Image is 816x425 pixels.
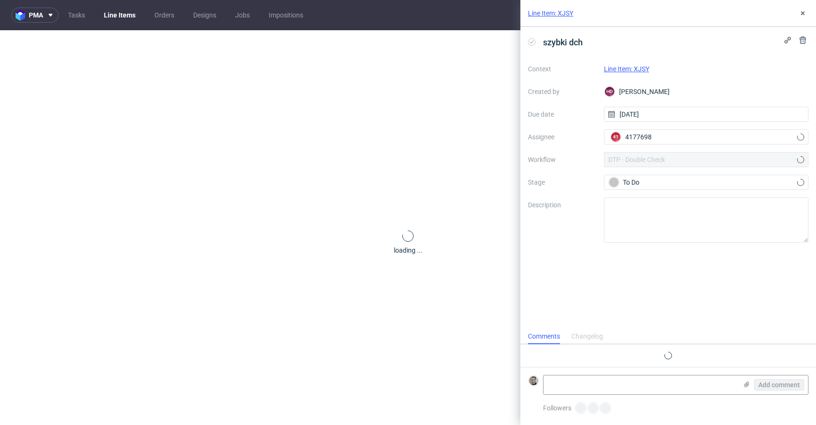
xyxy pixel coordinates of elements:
[187,8,222,23] a: Designs
[528,329,560,344] div: Comments
[611,132,620,142] figcaption: 41
[528,109,596,120] label: Due date
[604,65,649,73] a: Line Item: XJSY
[605,87,614,96] figcaption: HD
[16,10,29,21] img: logo
[394,246,423,255] div: loading ...
[539,34,586,50] span: szybki dch
[229,8,255,23] a: Jobs
[528,199,596,241] label: Description
[609,177,797,187] div: To Do
[263,8,309,23] a: Impositions
[528,154,596,165] label: Workflow
[98,8,141,23] a: Line Items
[604,84,809,99] div: [PERSON_NAME]
[543,404,571,412] span: Followers
[528,177,596,188] label: Stage
[625,132,652,142] span: 4177698
[528,131,596,143] label: Assignee
[528,86,596,97] label: Created by
[528,63,596,75] label: Context
[571,329,603,344] div: Changelog
[29,12,43,18] span: pma
[528,8,573,18] a: Line Item: XJSY
[149,8,180,23] a: Orders
[11,8,59,23] button: pma
[62,8,91,23] a: Tasks
[529,376,538,385] img: Krystian Gaza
